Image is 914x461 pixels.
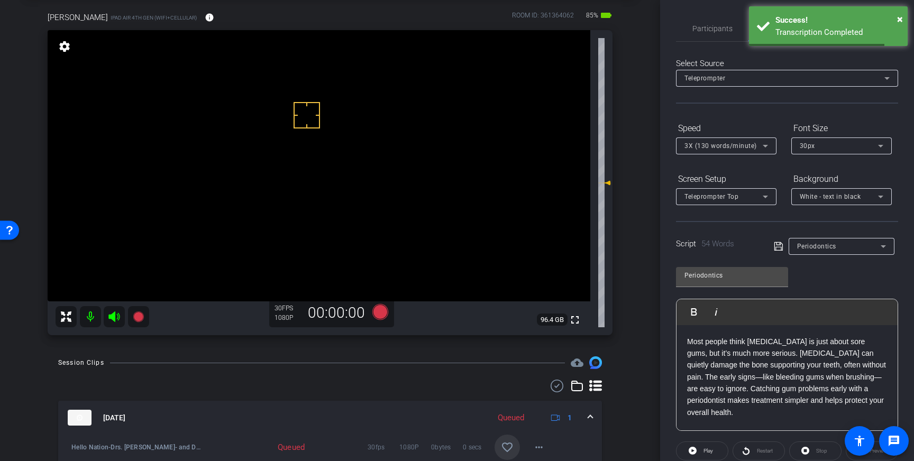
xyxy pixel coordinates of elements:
span: Destinations for your clips [571,356,583,369]
mat-icon: info [205,13,214,22]
div: Font Size [791,119,892,137]
span: 85% [584,7,600,24]
mat-icon: favorite_border [501,441,514,454]
div: Script [676,238,759,250]
span: 30fps [368,442,399,453]
button: Play [676,441,728,460]
span: × [897,13,903,25]
div: 30 [275,304,301,312]
span: 1 [568,412,572,423]
div: Screen Setup [676,170,776,188]
span: Teleprompter [684,75,725,82]
div: Transcription Completed [775,26,900,39]
div: Select Source [676,58,898,70]
mat-icon: cloud_upload [571,356,583,369]
mat-icon: settings [57,40,72,53]
div: 1080P [275,314,301,322]
img: thumb-nail [68,410,92,426]
mat-expansion-panel-header: thumb-nail[DATE]Queued1 [58,401,602,435]
mat-icon: message [888,435,900,447]
span: [PERSON_NAME] [48,12,108,23]
span: Periodontics [797,243,836,250]
span: White - text in black [800,193,861,200]
p: Most people think [MEDICAL_DATA] is just about sore gums, but it’s much more serious. [MEDICAL_DA... [687,336,887,419]
span: 0 secs [463,442,495,453]
span: 96.4 GB [537,314,568,326]
mat-icon: fullscreen [569,314,581,326]
button: Close [897,11,903,27]
div: Speed [676,119,776,137]
div: 00:00:00 [301,304,372,322]
span: 0bytes [431,442,463,453]
span: 3X (130 words/minute) [684,142,757,150]
span: Participants [692,25,733,32]
span: iPad Air 4th Gen (WiFi+Cellular) [111,14,197,22]
input: Title [684,269,780,282]
span: FPS [282,305,293,312]
span: 54 Words [701,239,734,248]
mat-icon: 0 dB [598,177,611,189]
span: Hello Nation-Drs. [PERSON_NAME]- and Deshmukh Periodontics-2025-10-13-10-22-20-471-0 [71,442,203,453]
span: Play [703,448,713,454]
div: Queued [492,412,529,424]
div: ROOM ID: 361364062 [512,11,574,26]
div: Success! [775,14,900,26]
div: Session Clips [58,357,104,368]
span: [DATE] [103,412,125,423]
div: Queued [261,442,310,453]
span: 30px [800,142,815,150]
span: Teleprompter Top [684,193,738,200]
span: 1080P [399,442,431,453]
div: Background [791,170,892,188]
mat-icon: accessibility [853,435,866,447]
mat-icon: battery_std [600,9,613,22]
mat-icon: more_horiz [533,441,545,454]
img: Session clips [589,356,602,369]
